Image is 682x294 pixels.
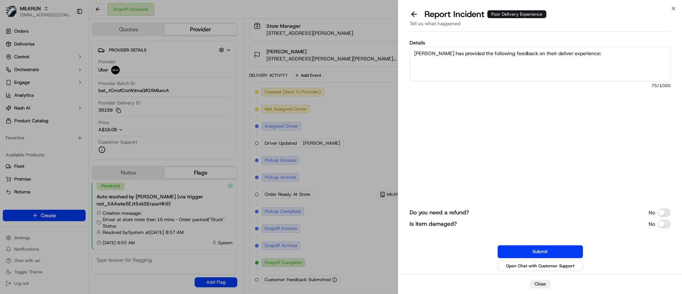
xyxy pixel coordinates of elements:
[498,245,583,258] button: Submit
[410,40,671,45] label: Details
[649,220,655,228] p: No
[487,10,546,18] div: Poor Delivery Experience
[649,209,655,216] p: No
[410,220,457,228] label: Is item damaged?
[410,20,671,32] div: Tell us what happened
[410,47,671,81] textarea: [PERSON_NAME] has provided the following feedback on their deliver experience:
[530,280,551,288] button: Close
[424,9,546,20] p: Report Incident
[410,208,469,217] label: Do you need a refund?
[410,83,671,89] span: 75 /1000
[498,261,583,271] button: Open Chat with Customer Support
